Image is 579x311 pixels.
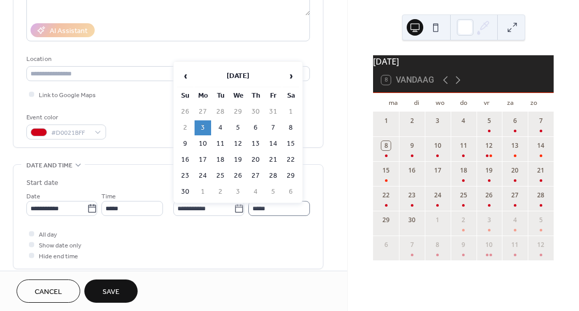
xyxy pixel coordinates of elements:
[381,116,391,126] div: 1
[499,93,522,112] div: za
[212,184,229,199] td: 2
[510,240,519,250] div: 11
[484,141,494,150] div: 12
[247,168,264,183] td: 27
[26,191,40,202] span: Date
[283,104,299,119] td: 1
[195,120,211,135] td: 3
[484,240,494,250] div: 10
[177,120,194,135] td: 2
[26,160,72,171] span: Date and time
[177,66,193,86] span: ‹
[247,120,264,135] td: 6
[212,152,229,167] td: 18
[405,93,428,112] div: di
[195,136,211,151] td: 10
[407,215,417,225] div: 30
[177,136,194,151] td: 9
[433,191,442,200] div: 24
[177,184,194,199] td: 30
[433,116,442,126] div: 3
[459,240,468,250] div: 9
[283,152,299,167] td: 22
[407,166,417,175] div: 16
[381,215,391,225] div: 29
[17,279,80,303] a: Cancel
[230,104,246,119] td: 29
[230,120,246,135] td: 5
[459,141,468,150] div: 11
[510,141,519,150] div: 13
[459,166,468,175] div: 18
[195,168,211,183] td: 24
[433,240,442,250] div: 8
[536,215,545,225] div: 5
[265,184,281,199] td: 5
[459,191,468,200] div: 25
[536,141,545,150] div: 14
[247,184,264,199] td: 4
[459,215,468,225] div: 2
[84,279,138,303] button: Save
[247,136,264,151] td: 13
[265,88,281,103] th: Fr
[195,152,211,167] td: 17
[407,191,417,200] div: 23
[407,240,417,250] div: 7
[35,287,62,298] span: Cancel
[26,178,58,189] div: Start date
[452,93,475,112] div: do
[433,166,442,175] div: 17
[39,251,78,262] span: Hide end time
[407,116,417,126] div: 2
[283,66,299,86] span: ›
[283,168,299,183] td: 29
[381,93,405,112] div: ma
[39,229,57,240] span: All day
[433,215,442,225] div: 1
[39,90,96,101] span: Link to Google Maps
[536,191,545,200] div: 28
[102,287,120,298] span: Save
[484,116,494,126] div: 5
[212,104,229,119] td: 28
[510,166,519,175] div: 20
[283,184,299,199] td: 6
[230,152,246,167] td: 19
[51,128,90,138] span: #D0021BFF
[459,116,468,126] div: 4
[101,191,116,202] span: Time
[428,93,452,112] div: wo
[407,141,417,150] div: 9
[230,88,246,103] th: We
[265,168,281,183] td: 28
[484,166,494,175] div: 19
[195,88,211,103] th: Mo
[510,191,519,200] div: 27
[195,104,211,119] td: 27
[433,141,442,150] div: 10
[510,215,519,225] div: 4
[230,184,246,199] td: 3
[177,152,194,167] td: 16
[247,152,264,167] td: 20
[195,184,211,199] td: 1
[381,141,391,150] div: 8
[230,168,246,183] td: 26
[283,120,299,135] td: 8
[212,120,229,135] td: 4
[381,166,391,175] div: 15
[265,152,281,167] td: 21
[212,168,229,183] td: 25
[177,88,194,103] th: Su
[247,104,264,119] td: 30
[283,136,299,151] td: 15
[522,93,545,112] div: zo
[247,88,264,103] th: Th
[536,166,545,175] div: 21
[265,120,281,135] td: 7
[26,54,308,65] div: Location
[265,104,281,119] td: 31
[283,88,299,103] th: Sa
[536,116,545,126] div: 7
